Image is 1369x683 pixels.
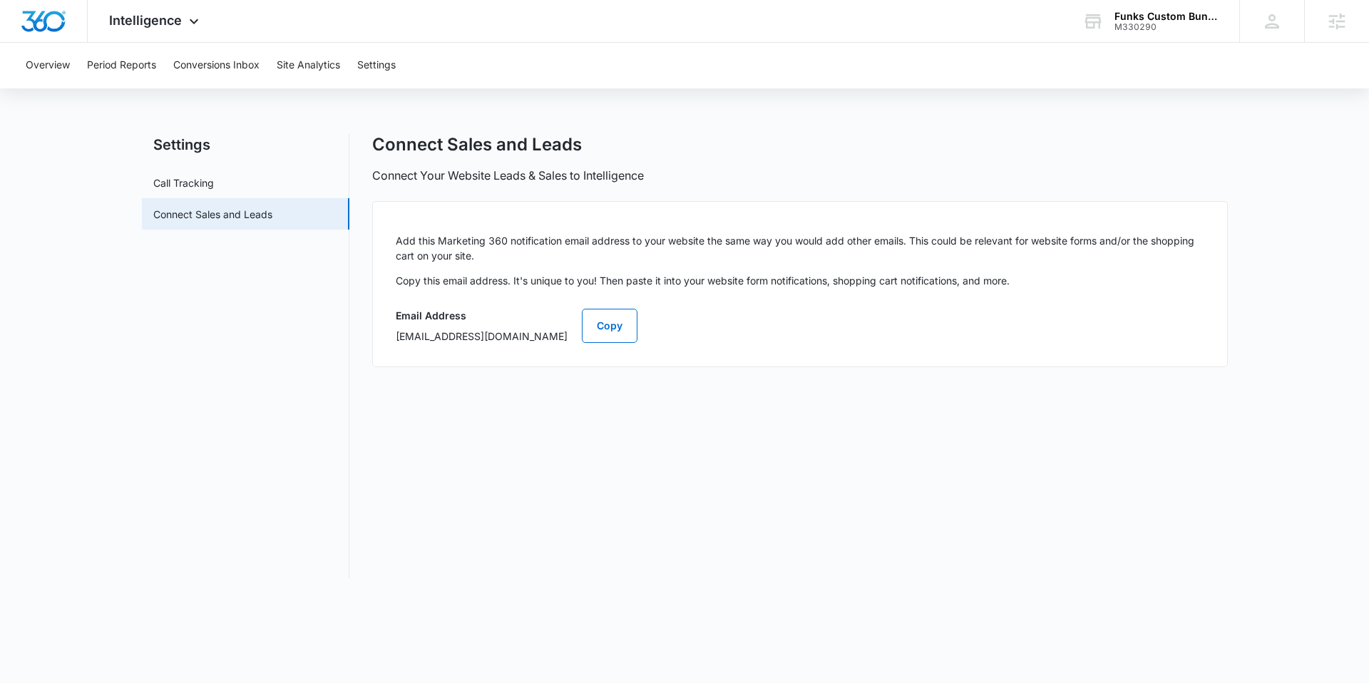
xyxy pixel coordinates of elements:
[582,309,637,343] button: Copy
[372,167,644,184] p: Connect Your Website Leads & Sales to Intelligence
[372,134,582,155] h1: Connect Sales and Leads
[173,43,260,88] button: Conversions Inbox
[153,207,272,222] a: Connect Sales and Leads
[142,134,349,155] h2: Settings
[357,43,396,88] button: Settings
[396,329,568,344] p: [EMAIL_ADDRESS][DOMAIN_NAME]
[396,308,568,323] p: Email Address
[153,175,214,190] a: Call Tracking
[277,43,340,88] button: Site Analytics
[26,43,70,88] button: Overview
[1114,11,1219,22] div: account name
[109,13,182,28] span: Intelligence
[396,273,1204,288] p: Copy this email address. It's unique to you! Then paste it into your website form notifications, ...
[87,43,156,88] button: Period Reports
[396,233,1204,263] p: Add this Marketing 360 notification email address to your website the same way you would add othe...
[1114,22,1219,32] div: account id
